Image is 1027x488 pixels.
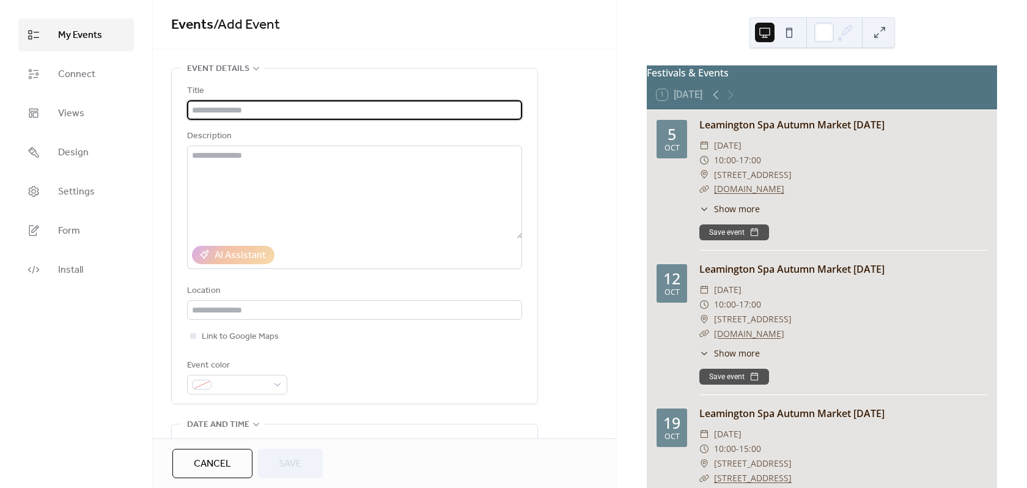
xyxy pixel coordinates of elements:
div: ​ [699,168,709,182]
div: 19 [663,415,680,431]
button: Save event [699,224,769,240]
div: ​ [699,327,709,341]
span: Event details [187,62,249,76]
div: Oct [664,289,680,297]
a: Design [18,136,134,169]
a: Settings [18,175,134,208]
span: [STREET_ADDRESS] [714,168,792,182]
div: ​ [699,347,709,360]
div: ​ [699,471,709,486]
div: ​ [699,182,709,196]
span: [DATE] [714,427,742,442]
div: Oct [664,433,680,441]
div: Title [187,84,520,98]
span: Views [58,106,84,121]
a: Connect [18,57,134,91]
span: My Events [58,28,102,43]
button: ​Show more [699,347,760,360]
a: Leamington Spa Autumn Market [DATE] [699,262,885,276]
a: Form [18,214,134,247]
a: Leamington Spa Autumn Market [DATE] [699,118,885,131]
span: 17:00 [739,297,761,312]
span: 10:00 [714,153,736,168]
span: Form [58,224,80,238]
div: ​ [699,153,709,168]
div: Event color [187,358,285,373]
button: Save event [699,369,769,385]
span: 15:00 [739,442,761,456]
span: Show more [714,347,760,360]
span: Connect [58,67,95,82]
a: [STREET_ADDRESS] [714,472,792,484]
div: Location [187,284,520,298]
div: ​ [699,312,709,327]
span: Show more [714,202,760,215]
span: 10:00 [714,442,736,456]
button: ​Show more [699,202,760,215]
a: Leamington Spa Autumn Market [DATE] [699,407,885,420]
span: [STREET_ADDRESS] [714,456,792,471]
a: [DOMAIN_NAME] [714,183,784,194]
a: Events [171,12,213,39]
span: Cancel [194,457,231,471]
div: Oct [664,144,680,152]
span: Link to Google Maps [202,330,279,344]
button: Cancel [172,449,252,478]
div: ​ [699,297,709,312]
div: ​ [699,202,709,215]
span: [DATE] [714,138,742,153]
span: Install [58,263,83,278]
div: ​ [699,427,709,442]
div: ​ [699,456,709,471]
span: / Add Event [213,12,280,39]
span: [DATE] [714,283,742,297]
a: My Events [18,18,134,51]
span: - [736,153,739,168]
div: ​ [699,138,709,153]
div: ​ [699,283,709,297]
a: Views [18,97,134,130]
span: - [736,442,739,456]
span: [STREET_ADDRESS] [714,312,792,327]
div: Festivals & Events [647,65,997,80]
span: Design [58,146,89,160]
div: 12 [663,271,680,286]
span: 10:00 [714,297,736,312]
span: 17:00 [739,153,761,168]
a: Install [18,253,134,286]
span: Date and time [187,418,249,432]
div: Description [187,129,520,144]
a: [DOMAIN_NAME] [714,328,784,339]
div: 5 [668,127,676,142]
span: Settings [58,185,95,199]
div: ​ [699,442,709,456]
span: - [736,297,739,312]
